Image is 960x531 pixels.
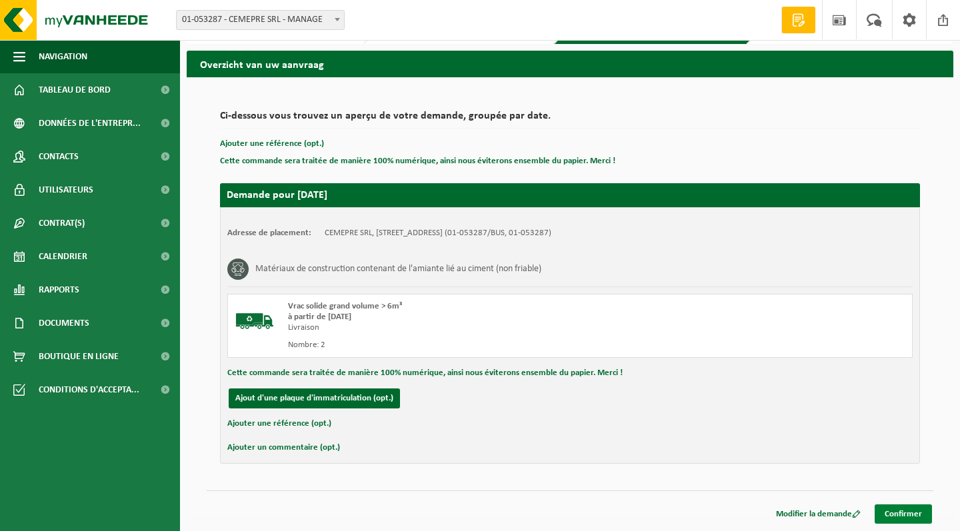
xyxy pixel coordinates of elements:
button: Ajouter une référence (opt.) [227,415,331,432]
td: CEMEPRE SRL, [STREET_ADDRESS] (01-053287/BUS, 01-053287) [325,228,551,239]
div: Nombre: 2 [288,340,623,350]
div: Livraison [288,322,623,333]
button: Ajouter un commentaire (opt.) [227,439,340,456]
img: BL-SO-LV.png [235,301,275,341]
button: Cette commande sera traitée de manière 100% numérique, ainsi nous éviterons ensemble du papier. M... [227,364,623,382]
a: Modifier la demande [766,504,871,524]
span: Boutique en ligne [39,340,119,373]
span: Navigation [39,40,87,73]
span: Conditions d'accepta... [39,373,139,406]
h3: Matériaux de construction contenant de l'amiante lié au ciment (non friable) [255,259,541,280]
span: Contacts [39,140,79,173]
span: Utilisateurs [39,173,93,207]
span: Rapports [39,273,79,306]
span: Tableau de bord [39,73,111,107]
button: Ajouter une référence (opt.) [220,135,324,153]
a: Confirmer [875,504,932,524]
span: Documents [39,306,89,340]
h2: Overzicht van uw aanvraag [187,51,953,77]
h2: Ci-dessous vous trouvez un aperçu de votre demande, groupée par date. [220,111,920,129]
span: Calendrier [39,240,87,273]
button: Ajout d'une plaque d'immatriculation (opt.) [229,388,400,408]
button: Cette commande sera traitée de manière 100% numérique, ainsi nous éviterons ensemble du papier. M... [220,153,615,170]
span: Vrac solide grand volume > 6m³ [288,302,402,310]
span: Données de l'entrepr... [39,107,141,140]
strong: Demande pour [DATE] [227,190,327,201]
span: 01-053287 - CEMEPRE SRL - MANAGE [176,10,345,30]
span: Contrat(s) [39,207,85,240]
strong: à partir de [DATE] [288,312,351,321]
span: 01-053287 - CEMEPRE SRL - MANAGE [177,11,344,29]
strong: Adresse de placement: [227,229,311,237]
